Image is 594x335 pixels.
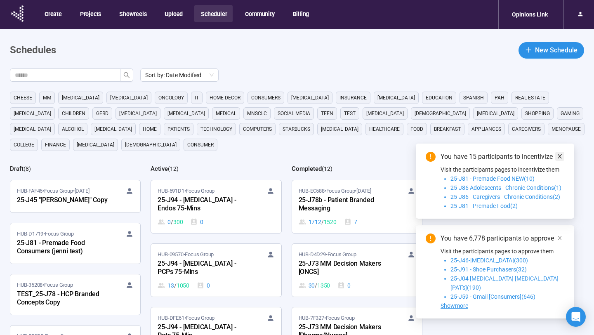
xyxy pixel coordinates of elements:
span: / [315,281,317,290]
span: [MEDICAL_DATA] [62,94,99,102]
span: / [321,217,324,226]
span: HUB-EC588 • Focus Group • [299,187,371,195]
span: [MEDICAL_DATA] [321,125,358,133]
span: gaming [561,109,580,118]
span: 25-J04 [MEDICAL_DATA] [MEDICAL_DATA] [PAT's](190) [450,275,559,291]
span: consumers [251,94,280,102]
button: search [120,68,133,82]
div: 0 [158,217,183,226]
span: HUB-FAF45 • Focus Group • [17,187,89,195]
div: Open Intercom Messenger [566,307,586,327]
span: ( 12 ) [322,165,332,172]
button: Billing [286,5,315,22]
div: 1712 [299,217,337,226]
span: oncology [158,94,184,102]
span: search [123,72,130,78]
span: [MEDICAL_DATA] [94,125,132,133]
span: 300 [173,217,183,226]
div: 0 [337,281,351,290]
span: real estate [515,94,545,102]
span: 25-J86 Adolescents - Chronic Conditions(1) [450,184,561,191]
span: mnsclc [247,109,267,118]
span: 25-J86 - Caregivers - Chronic Conditions(2) [450,193,560,200]
span: exclamation-circle [426,234,436,243]
button: Showreels [113,5,152,22]
span: ( 12 ) [168,165,179,172]
time: [DATE] [356,188,371,194]
span: GERD [96,109,108,118]
p: Visit the participants pages to incentivize them [441,165,564,174]
div: 25-J45 "[PERSON_NAME]" Copy [17,195,108,206]
span: plus [525,47,532,53]
div: 25-J94 - [MEDICAL_DATA] - Endos 75-Mins [158,195,248,214]
span: alcohol [62,125,84,133]
span: 1350 [317,281,330,290]
div: 25-J81 - Premade Food Consumers (jenni test) [17,238,108,257]
span: [MEDICAL_DATA] [477,109,514,118]
span: HUB-691D1 • Focus Group [158,187,214,195]
span: Insurance [339,94,367,102]
span: Patients [167,125,190,133]
button: plusNew Schedule [519,42,584,59]
div: 25-J78b - Patient Branded Messaging [299,195,389,214]
span: [MEDICAL_DATA] [366,109,404,118]
a: HUB-09570•Focus Group25-J94 - [MEDICAL_DATA] - PCPs 75-Mins13 / 10500 [151,244,281,297]
div: 13 [158,281,189,290]
h2: Completed [292,165,322,172]
span: social media [278,109,310,118]
div: 0 [190,217,203,226]
span: [MEDICAL_DATA] [14,125,51,133]
span: technology [200,125,232,133]
span: menopause [552,125,581,133]
span: [MEDICAL_DATA] [119,109,157,118]
div: Opinions Link [507,7,553,22]
h2: Draft [10,165,24,172]
div: You have 15 participants to incentivize [441,152,564,162]
h2: Active [151,165,168,172]
time: [DATE] [75,188,90,194]
div: 30 [299,281,330,290]
span: / [174,281,177,290]
span: Teen [321,109,333,118]
span: home decor [210,94,240,102]
a: HUB-EC588•Focus Group•[DATE]25-J78b - Patient Branded Messaging1712 / 15207 [292,180,422,233]
span: [MEDICAL_DATA] [167,109,205,118]
h1: Schedules [10,42,56,58]
span: [MEDICAL_DATA] [377,94,415,102]
div: 25-J73 MM Decision Makers [ONCS] [299,259,389,278]
div: 7 [344,217,357,226]
span: college [14,141,34,149]
span: 25-J59 - Gmail [Consumers](646) [450,293,535,300]
span: MM [43,94,51,102]
span: [MEDICAL_DATA] [110,94,148,102]
button: Community [238,5,280,22]
span: cheese [14,94,32,102]
a: HUB-691D1•Focus Group25-J94 - [MEDICAL_DATA] - Endos 75-Mins0 / 3000 [151,180,281,233]
span: finance [45,141,66,149]
span: Test [344,109,356,118]
span: breakfast [434,125,461,133]
button: Upload [158,5,189,22]
span: Showmore [441,302,468,309]
span: 1050 [177,281,189,290]
a: HUB-FAF45•Focus Group•[DATE]25-J45 "[PERSON_NAME]" Copy [10,180,140,212]
span: HUB-D1719 • Focus Group [17,230,74,238]
span: close [557,153,563,159]
span: starbucks [283,125,310,133]
span: PAH [495,94,504,102]
div: You have 6,778 participants to approve [441,234,564,243]
span: New Schedule [535,45,577,55]
a: HUB-D1719•Focus Group25-J81 - Premade Food Consumers (jenni test) [10,223,140,264]
button: Create [38,5,68,22]
span: [DEMOGRAPHIC_DATA] [415,109,466,118]
span: medical [216,109,236,118]
span: [DEMOGRAPHIC_DATA] [125,141,177,149]
span: 25-J46-[MEDICAL_DATA](300) [450,257,528,264]
div: TEST_25-J78 - HCP Branded Concepts Copy [17,289,108,308]
span: [MEDICAL_DATA] [291,94,329,102]
span: HUB-35208 • Focus Group [17,281,73,289]
p: Visit the participants pages to approve them [441,247,564,256]
button: Projects [73,5,107,22]
span: Food [410,125,423,133]
span: 25-J81 - Premade Food NEW(10) [450,175,535,182]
